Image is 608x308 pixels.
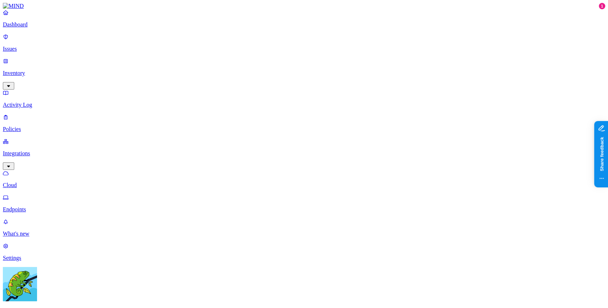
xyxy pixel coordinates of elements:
a: Settings [3,243,605,261]
a: MIND [3,3,605,9]
p: Policies [3,126,605,132]
a: Endpoints [3,194,605,213]
p: Integrations [3,150,605,157]
a: Issues [3,34,605,52]
a: Cloud [3,170,605,188]
div: 1 [599,3,605,9]
a: What's new [3,218,605,237]
p: Cloud [3,182,605,188]
a: Integrations [3,138,605,169]
a: Dashboard [3,9,605,28]
p: Issues [3,46,605,52]
p: Dashboard [3,21,605,28]
p: What's new [3,231,605,237]
img: Yuval Meshorer [3,267,37,301]
p: Settings [3,255,605,261]
img: MIND [3,3,24,9]
p: Activity Log [3,102,605,108]
p: Inventory [3,70,605,76]
a: Policies [3,114,605,132]
a: Inventory [3,58,605,89]
a: Activity Log [3,90,605,108]
p: Endpoints [3,206,605,213]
